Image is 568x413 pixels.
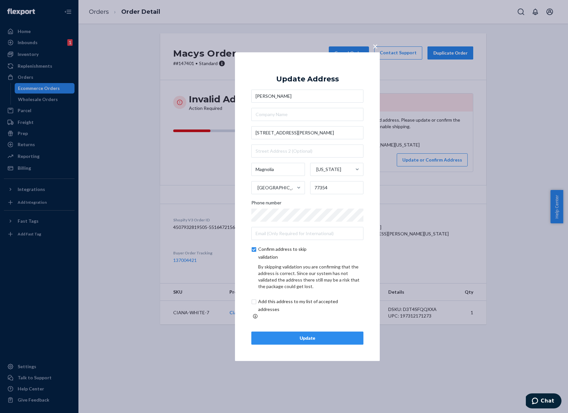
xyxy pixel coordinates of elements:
iframe: Opens a widget where you can chat to one of our agents [526,393,561,410]
div: By skipping validation you are confirming that the address is correct. Since our system has not v... [258,264,363,290]
input: Street Address 2 (Optional) [251,145,363,158]
button: Update [251,332,363,345]
input: Street Address [251,126,363,139]
div: [US_STATE] [316,166,341,173]
input: Company Name [251,108,363,121]
input: Email (Only Required for International) [251,227,363,240]
input: City [251,163,305,176]
span: Phone number [251,199,281,209]
div: [GEOGRAPHIC_DATA] [258,184,296,191]
span: × [373,40,378,51]
input: ZIP Code [310,181,364,194]
input: First & Last Name [251,90,363,103]
div: Update [257,335,358,341]
div: Update Address [276,75,339,83]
